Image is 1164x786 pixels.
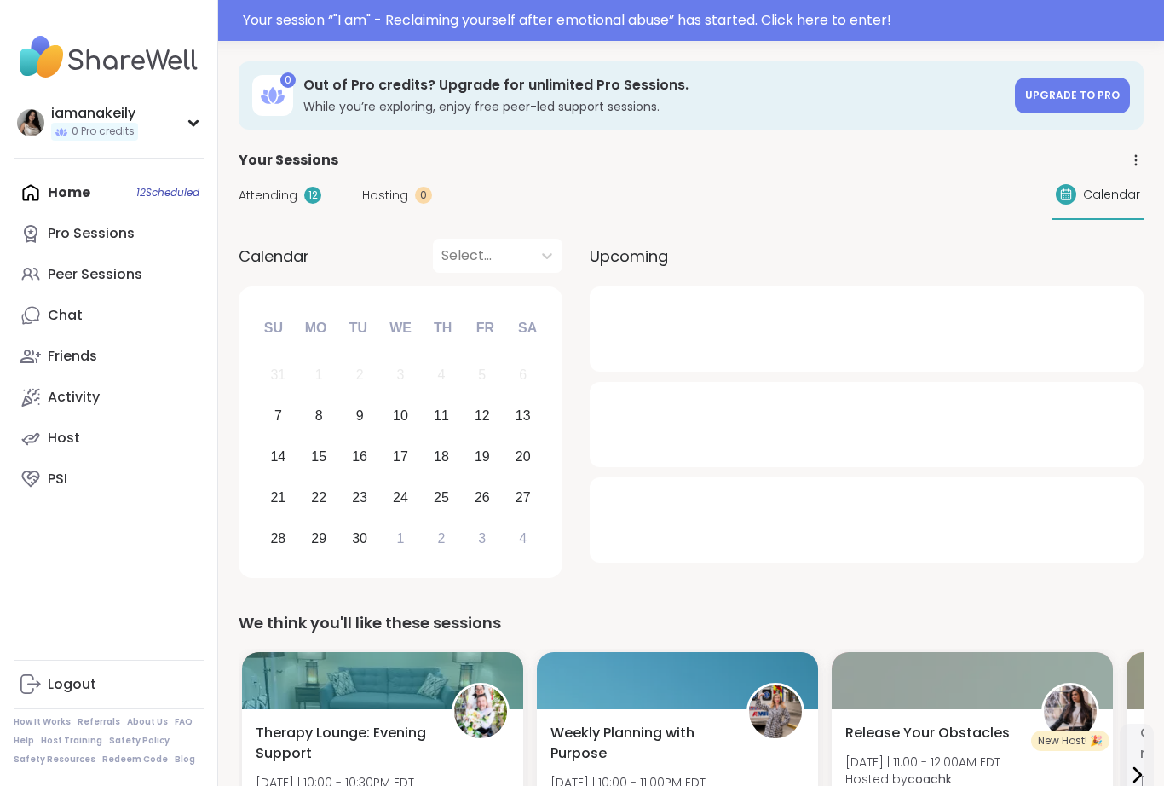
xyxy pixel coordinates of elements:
span: Your Sessions [239,150,338,170]
div: 1 [315,363,323,386]
span: Hosting [362,187,408,205]
img: brittanyinseattle [749,685,802,738]
div: Not available Friday, September 5th, 2025 [464,357,500,394]
div: Friends [48,347,97,366]
img: ShareWell Nav Logo [14,27,204,87]
div: Tu [339,309,377,347]
div: 18 [434,445,449,468]
div: 31 [270,363,285,386]
a: Upgrade to Pro [1015,78,1130,113]
div: 1 [397,527,405,550]
a: How It Works [14,716,71,728]
div: New Host! 🎉 [1031,731,1109,751]
div: 24 [393,486,408,509]
div: 17 [393,445,408,468]
div: Logout [48,675,96,694]
div: Not available Sunday, August 31st, 2025 [260,357,297,394]
div: 7 [274,404,282,427]
div: 2 [356,363,364,386]
div: Not available Monday, September 1st, 2025 [301,357,337,394]
a: About Us [127,716,168,728]
div: 13 [516,404,531,427]
div: Choose Thursday, September 18th, 2025 [424,439,460,476]
div: 12 [304,187,321,204]
span: 0 Pro credits [72,124,135,139]
a: Peer Sessions [14,254,204,295]
div: 2 [437,527,445,550]
a: Help [14,735,34,747]
div: Choose Friday, September 26th, 2025 [464,479,500,516]
span: Upgrade to Pro [1025,88,1120,102]
div: 9 [356,404,364,427]
div: Choose Saturday, September 27th, 2025 [504,479,541,516]
a: Chat [14,295,204,336]
span: Calendar [239,245,309,268]
div: Choose Thursday, September 25th, 2025 [424,479,460,516]
div: Fr [466,309,504,347]
div: 22 [311,486,326,509]
div: 26 [475,486,490,509]
a: Blog [175,754,195,766]
a: Activity [14,377,204,418]
span: Release Your Obstacles [845,723,1010,743]
div: 30 [352,527,367,550]
div: Choose Wednesday, September 24th, 2025 [383,479,419,516]
div: Choose Saturday, October 4th, 2025 [504,520,541,557]
div: Choose Saturday, September 13th, 2025 [504,398,541,435]
span: [DATE] | 11:00 - 12:00AM EDT [845,754,1000,771]
span: Attending [239,187,297,205]
div: 4 [437,363,445,386]
img: Jessiegirl0719 [454,685,507,738]
div: 27 [516,486,531,509]
div: Your session “ "I am" - Reclaiming yourself after emotional abuse ” has started. Click here to en... [243,10,1154,31]
div: Choose Tuesday, September 9th, 2025 [342,398,378,435]
div: Sa [509,309,546,347]
div: 0 [415,187,432,204]
div: 15 [311,445,326,468]
span: Weekly Planning with Purpose [550,723,728,764]
div: Choose Tuesday, September 30th, 2025 [342,520,378,557]
div: iamanakeily [51,104,138,123]
div: Chat [48,306,83,325]
div: Choose Tuesday, September 16th, 2025 [342,439,378,476]
img: iamanakeily [17,109,44,136]
a: Safety Resources [14,754,95,766]
img: coachk [1044,685,1097,738]
div: Mo [297,309,334,347]
div: month 2025-09 [257,355,543,558]
div: Su [255,309,292,347]
div: Activity [48,388,100,407]
a: Pro Sessions [14,213,204,254]
a: Referrals [78,716,120,728]
div: Choose Wednesday, September 10th, 2025 [383,398,419,435]
div: Choose Monday, September 29th, 2025 [301,520,337,557]
div: Choose Friday, September 12th, 2025 [464,398,500,435]
div: 25 [434,486,449,509]
div: 10 [393,404,408,427]
div: We [382,309,419,347]
div: Choose Wednesday, September 17th, 2025 [383,439,419,476]
div: Choose Monday, September 15th, 2025 [301,439,337,476]
a: Friends [14,336,204,377]
div: Choose Sunday, September 21st, 2025 [260,479,297,516]
div: Choose Sunday, September 14th, 2025 [260,439,297,476]
div: 29 [311,527,326,550]
h3: While you’re exploring, enjoy free peer-led support sessions. [303,98,1005,115]
div: 21 [270,486,285,509]
div: 3 [397,363,405,386]
div: Not available Wednesday, September 3rd, 2025 [383,357,419,394]
div: We think you'll like these sessions [239,611,1144,635]
div: Pro Sessions [48,224,135,243]
div: PSI [48,470,67,488]
div: 5 [478,363,486,386]
div: 12 [475,404,490,427]
div: Choose Friday, October 3rd, 2025 [464,520,500,557]
div: Not available Saturday, September 6th, 2025 [504,357,541,394]
span: Therapy Lounge: Evening Support [256,723,433,764]
a: Redeem Code [102,754,168,766]
div: 3 [478,527,486,550]
div: Choose Monday, September 22nd, 2025 [301,479,337,516]
span: Calendar [1083,186,1140,204]
a: Safety Policy [109,735,170,747]
div: Choose Saturday, September 20th, 2025 [504,439,541,476]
